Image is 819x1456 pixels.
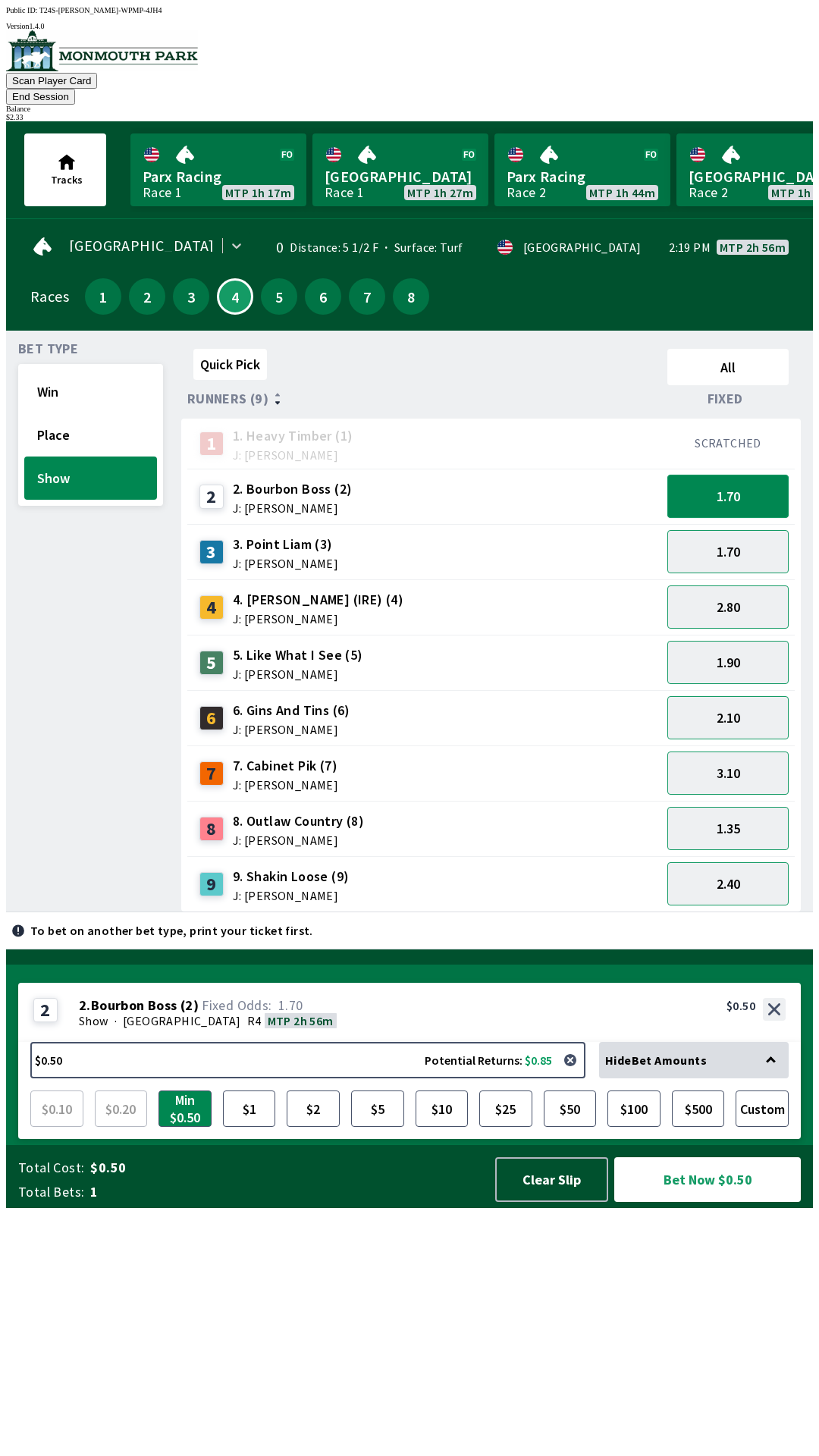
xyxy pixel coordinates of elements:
[69,240,215,252] span: [GEOGRAPHIC_DATA]
[717,598,740,616] span: 2.80
[6,113,813,121] div: $ 2.33
[726,998,755,1013] div: $0.50
[278,996,303,1014] span: 1.70
[263,241,284,253] div: 0
[30,290,69,303] div: Races
[187,391,661,406] div: Runners (9)
[233,756,338,776] span: 7. Cabinet Pik (7)
[233,723,350,736] span: J: [PERSON_NAME]
[717,764,740,782] span: 3.10
[407,187,473,199] span: MTP 1h 27m
[717,543,740,560] span: 1.70
[548,1094,593,1123] span: $50
[676,1094,721,1123] span: $500
[180,998,199,1013] span: ( 2 )
[227,1094,272,1123] span: $1
[708,393,743,405] span: Fixed
[351,1090,404,1127] button: $5
[717,820,740,837] span: 1.35
[736,1090,789,1127] button: Custom
[667,435,789,450] div: SCRATCHED
[233,834,364,846] span: J: [PERSON_NAME]
[193,349,267,380] button: Quick Pick
[6,89,75,105] button: End Session
[130,133,306,206] a: Parx RacingRace 1MTP 1h 17m
[507,187,546,199] div: Race 2
[199,485,224,509] div: 2
[233,426,353,446] span: 1. Heavy Timber (1)
[177,291,206,302] span: 3
[669,241,711,253] span: 2:19 PM
[233,645,363,665] span: 5. Like What I See (5)
[233,701,350,720] span: 6. Gins And Tins (6)
[416,1090,469,1127] button: $10
[233,811,364,831] span: 8. Outlaw Country (8)
[233,668,363,680] span: J: [PERSON_NAME]
[312,133,488,206] a: [GEOGRAPHIC_DATA]Race 1MTP 1h 27m
[6,105,813,113] div: Balance
[18,1159,84,1177] span: Total Cost:
[544,1090,597,1127] button: $50
[397,291,425,302] span: 8
[33,998,58,1022] div: 2
[123,1013,241,1028] span: [GEOGRAPHIC_DATA]
[349,278,385,315] button: 7
[717,709,740,726] span: 2.10
[305,278,341,315] button: 6
[720,241,786,253] span: MTP 2h 56m
[667,696,789,739] button: 2.10
[261,278,297,315] button: 5
[661,391,795,406] div: Fixed
[233,613,403,625] span: J: [PERSON_NAME]
[90,1183,481,1201] span: 1
[589,187,655,199] span: MTP 1h 44m
[325,187,364,199] div: Race 1
[30,924,313,937] p: To bet on another bet type, print your ticket first.
[143,167,294,187] span: Parx Racing
[199,706,224,730] div: 6
[717,875,740,893] span: 2.40
[158,1090,212,1127] button: Min $0.50
[24,133,106,206] button: Tracks
[6,6,813,14] div: Public ID:
[199,651,224,675] div: 5
[325,167,476,187] span: [GEOGRAPHIC_DATA]
[37,383,144,400] span: Win
[85,278,121,315] button: 1
[611,1094,657,1123] span: $100
[674,359,782,376] span: All
[129,278,165,315] button: 2
[79,998,91,1013] span: 2 .
[265,291,293,302] span: 5
[37,426,144,444] span: Place
[667,349,789,385] button: All
[667,862,789,905] button: 2.40
[199,817,224,841] div: 8
[419,1094,465,1123] span: $10
[667,530,789,573] button: 1.70
[494,133,670,206] a: Parx RacingRace 2MTP 1h 44m
[233,535,338,554] span: 3. Point Liam (3)
[90,1159,481,1177] span: $0.50
[51,173,83,187] span: Tracks
[225,187,291,199] span: MTP 1h 17m
[24,413,157,457] button: Place
[233,590,403,610] span: 4. [PERSON_NAME] (IRE) (4)
[199,761,224,786] div: 7
[233,867,350,886] span: 9. Shakin Loose (9)
[18,343,78,355] span: Bet Type
[30,1042,585,1078] button: $0.50Potential Returns: $0.85
[91,998,177,1013] span: Bourbon Boss
[614,1157,801,1202] button: Bet Now $0.50
[89,291,118,302] span: 1
[509,1171,595,1188] span: Clear Slip
[233,479,353,499] span: 2. Bourbon Boss (2)
[479,1090,532,1127] button: $25
[24,370,157,413] button: Win
[507,167,658,187] span: Parx Racing
[667,641,789,684] button: 1.90
[393,278,429,315] button: 8
[233,890,350,902] span: J: [PERSON_NAME]
[523,241,642,253] div: [GEOGRAPHIC_DATA]
[199,872,224,896] div: 9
